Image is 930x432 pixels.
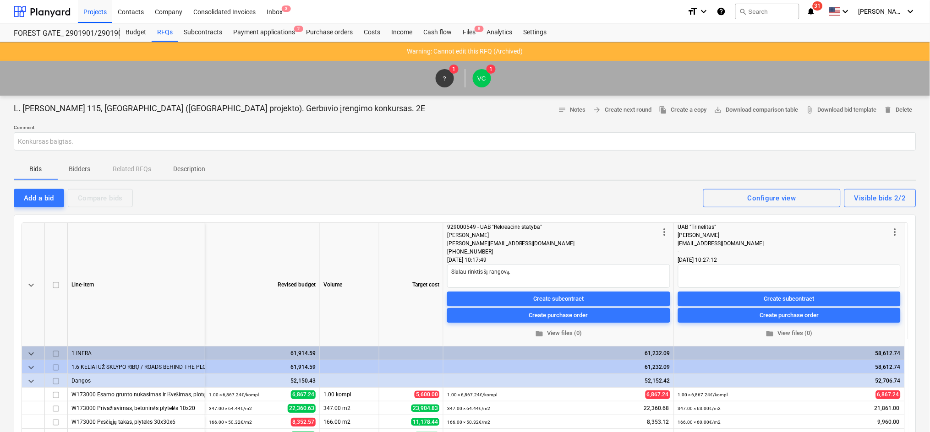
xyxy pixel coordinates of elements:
span: attach_file [806,106,814,114]
i: keyboard_arrow_down [840,6,851,17]
button: Create a copy [656,103,711,117]
a: Settings [518,23,553,42]
span: more_vert [659,227,670,238]
div: 52,152.42 [447,374,670,388]
div: Dangos [71,374,201,387]
i: notifications [807,6,816,17]
small: 347.00 × 64.44€ / m2 [209,406,252,411]
p: Warning: Cannot edit this RFQ (Archived) [407,47,523,56]
small: 1.00 × 6,867.24€ / kompl [447,392,497,397]
span: keyboard_arrow_down [26,348,37,359]
i: keyboard_arrow_down [905,6,916,17]
button: Create purchase order [447,308,670,323]
span: 3 [282,5,291,12]
button: Search [735,4,799,19]
div: Create purchase order [760,310,819,321]
span: Download comparison table [714,105,799,115]
iframe: Chat Widget [884,388,930,432]
div: Visible bids 2/2 [854,192,906,204]
div: ? [436,69,454,87]
p: Comment [14,124,916,132]
span: keyboard_arrow_down [26,280,37,291]
div: [PHONE_NUMBER] [447,248,659,256]
div: W173000 Pėsčiųjų takas, plytelės 30x30x6 [71,415,201,428]
span: keyboard_arrow_down [26,362,37,373]
button: Create subcontract [447,292,670,306]
div: 58,612.74 [678,346,901,360]
span: folder [536,329,544,338]
a: Subcontracts [178,23,228,42]
div: Add a bid [24,192,54,204]
button: Visible bids 2/2 [844,189,916,207]
div: Line-item [68,223,205,346]
span: ? [443,75,446,82]
span: 22,360.68 [643,405,670,412]
div: 61,232.09 [447,346,670,360]
div: Costs [358,23,386,42]
button: Create next round [590,103,656,117]
div: W173000 Esamo grunto nukasimas ir išvežimas, plotų planiravimas [71,388,201,401]
span: 2 [294,26,303,32]
i: format_size [688,6,699,17]
p: Bidders [69,164,91,174]
span: 1 [487,65,496,74]
span: 21,861.00 [874,405,901,412]
small: 1.00 × 6,867.24€ / kompl [678,392,728,397]
span: delete [884,106,892,114]
div: 61,914.59 [209,360,316,374]
button: Delete [881,103,916,117]
div: 58,612.74 [678,360,901,374]
p: Description [173,164,205,174]
div: Configure view [748,192,796,204]
span: View files (0) [451,328,667,339]
span: 8,353.12 [646,418,670,426]
a: Income [386,23,418,42]
button: Add a bid [14,189,64,207]
div: Files [457,23,481,42]
span: Download bid template [806,105,877,115]
a: Purchase orders [301,23,358,42]
div: 1.6 KELIAI UŽ SKLYPO RIBŲ / ROADS BEHIND THE PLOT [71,360,201,373]
div: Target cost [379,223,443,346]
div: Cash flow [418,23,457,42]
span: Delete [884,105,913,115]
a: Budget [120,23,152,42]
div: 1.00 kompl [320,388,379,401]
div: W173000 Privažiavimas, betoninės plytelės 10x20 [71,401,201,415]
span: View files (0) [682,328,897,339]
span: 6,867.24 [646,390,670,399]
span: 22,360.63 [288,404,316,413]
span: 1 [449,65,459,74]
div: FOREST GATE_ 2901901/2901902/2901903 [14,29,109,38]
div: Revised budget [205,223,320,346]
span: 6,867.24 [291,390,316,399]
textarea: Siūlau rinktis šį rangovą. [447,264,670,288]
a: RFQs [152,23,178,42]
div: [PERSON_NAME] [678,231,890,239]
small: 166.00 × 50.32€ / m2 [209,420,252,425]
span: 9,960.00 [877,418,901,426]
div: 347.00 m2 [320,401,379,415]
i: Knowledge base [717,6,726,17]
div: 166.00 m2 [320,415,379,429]
small: 347.00 × 64.44€ / m2 [447,406,490,411]
span: keyboard_arrow_down [26,376,37,387]
span: [EMAIL_ADDRESS][DOMAIN_NAME] [678,240,764,247]
a: Download bid template [802,103,881,117]
div: 61,914.59 [209,346,316,360]
small: 166.00 × 60.00€ / m2 [678,420,721,425]
span: notes [558,106,567,114]
span: 5,600.00 [415,391,439,398]
span: more_vert [890,227,901,238]
span: [PERSON_NAME][EMAIL_ADDRESS][DOMAIN_NAME] [447,240,575,247]
button: Create purchase order [678,308,901,323]
span: Create a copy [659,105,707,115]
span: 31 [813,1,823,11]
div: Analytics [481,23,518,42]
a: Download comparison table [711,103,802,117]
span: 6,867.24 [876,390,901,399]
